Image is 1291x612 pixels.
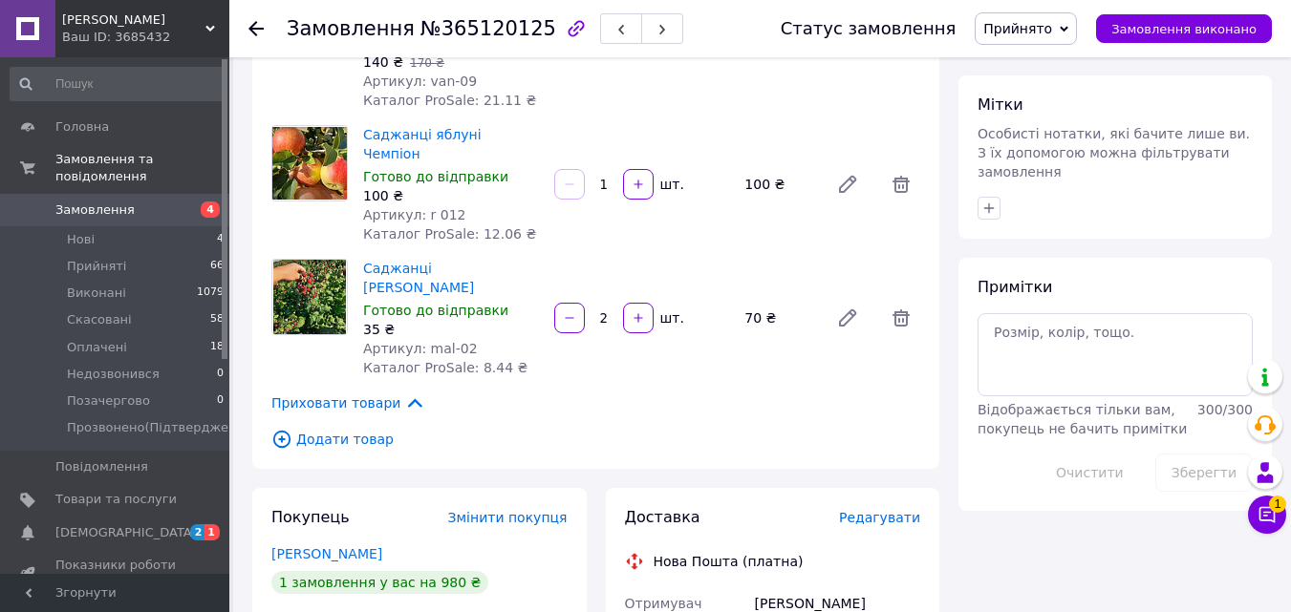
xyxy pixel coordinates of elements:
span: Замовлення виконано [1111,22,1257,36]
a: [PERSON_NAME] [271,546,382,561]
span: 1 [204,524,220,540]
span: Каталог ProSale: 8.44 ₴ [363,360,527,375]
span: 140 ₴ [363,54,403,70]
img: Саджанці яблуні Чемпіон [272,127,347,200]
span: Замовлення та повідомлення [55,151,229,185]
span: 2 [190,524,205,540]
span: 18 [210,339,224,356]
span: Видалити [882,165,920,203]
span: Прийнято [983,21,1052,36]
span: Позачергово [67,392,150,410]
span: [DEMOGRAPHIC_DATA] [55,524,197,541]
span: Прийняті [67,258,126,275]
img: Саджанці малини Феномен [273,260,346,334]
span: Замовлення [55,201,135,219]
div: Статус замовлення [781,19,957,38]
span: Готово до відправки [363,303,508,318]
span: Артикул: van-09 [363,74,477,89]
div: 35 ₴ [363,320,539,339]
span: Видалити [882,299,920,337]
span: Товари та послуги [55,491,177,508]
span: Скасовані [67,311,132,328]
div: 70 ₴ [737,305,821,331]
span: Оплачені [67,339,127,356]
span: Прозвонено(Підтверджено) [67,419,249,436]
span: 4 [217,231,224,248]
span: Sadova Flora [62,11,205,29]
span: 58 [210,311,224,328]
span: Редагувати [839,510,920,525]
span: Каталог ProSale: 12.06 ₴ [363,226,536,242]
span: 0 [217,366,224,383]
span: Відображається тільки вам, покупець не бачить примітки [978,402,1187,436]
span: Доставка [625,508,700,526]
span: Нові [67,231,95,248]
span: Готово до відправки [363,169,508,184]
span: Приховати товари [271,392,425,413]
span: Виконані [67,285,126,302]
span: Повідомлення [55,458,148,475]
span: Примітки [978,278,1052,296]
span: 0 [217,392,224,410]
div: Ваш ID: 3685432 [62,29,229,46]
span: Показники роботи компанії [55,557,177,591]
span: Додати товар [271,429,920,450]
span: 4 [201,201,220,218]
span: 1 [1269,496,1286,513]
a: Редагувати [828,299,867,337]
button: Замовлення виконано [1096,14,1272,43]
div: шт. [656,175,686,194]
span: Артикул: mal-02 [363,341,478,356]
span: Артикул: r 012 [363,207,466,222]
div: 100 ₴ [737,171,821,198]
span: Отримувач [625,596,702,611]
button: Чат з покупцем1 [1248,496,1286,534]
span: Особисті нотатки, які бачите лише ви. З їх допомогою можна фільтрувати замовлення [978,126,1250,179]
span: №365120125 [420,17,556,40]
span: 1079 [197,285,224,302]
span: Головна [55,118,109,136]
div: 1 замовлення у вас на 980 ₴ [271,571,488,594]
span: Замовлення [287,17,415,40]
a: Саджанці [PERSON_NAME] [363,261,474,295]
span: 66 [210,258,224,275]
span: Недозвонився [67,366,160,383]
span: 300 / 300 [1197,402,1253,417]
span: Каталог ProSale: 21.11 ₴ [363,93,536,108]
a: Саджанці яблуні Чемпіон [363,127,482,161]
span: 170 ₴ [410,56,444,70]
input: Пошук [10,67,226,101]
a: Редагувати [828,165,867,203]
div: Нова Пошта (платна) [649,552,808,571]
div: Повернутися назад [248,19,264,38]
div: 100 ₴ [363,186,539,205]
span: Мітки [978,95,1023,114]
span: Покупець [271,508,350,526]
span: Змінити покупця [448,510,568,525]
div: шт. [656,308,686,327]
